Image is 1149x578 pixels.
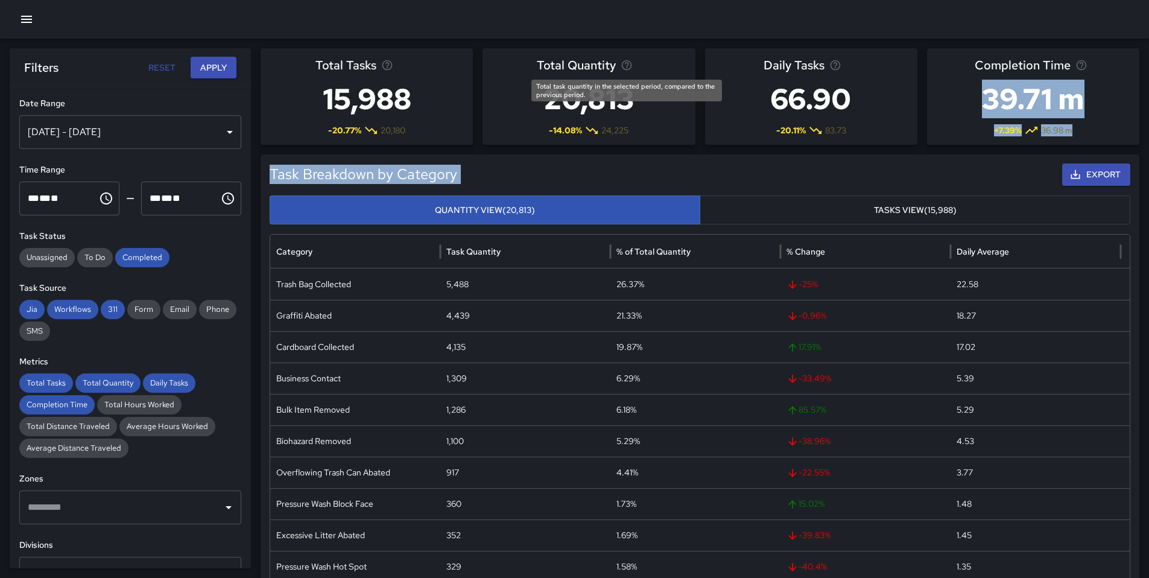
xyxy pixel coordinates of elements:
[127,300,160,319] div: Form
[787,332,945,363] span: 17.91 %
[115,252,169,264] span: Completed
[440,519,610,551] div: 352
[115,248,169,267] div: Completed
[19,442,128,454] span: Average Distance Traveled
[270,331,440,363] div: Cardboard Collected
[994,124,1022,136] span: + 7.39 %
[787,395,945,425] span: 85.57 %
[77,252,113,264] span: To Do
[621,59,633,71] svg: Total task quantity in the selected period, compared to the previous period.
[787,520,945,551] span: -39.83 %
[440,363,610,394] div: 1,309
[94,186,118,211] button: Choose time, selected time is 12:00 AM
[19,115,241,149] div: [DATE] - [DATE]
[381,124,405,136] span: 20,180
[787,489,945,519] span: 15.02 %
[616,246,691,257] div: % of Total Quantity
[381,59,393,71] svg: Total number of tasks in the selected period, compared to the previous period.
[610,425,780,457] div: 5.29%
[610,457,780,488] div: 4.41%
[951,363,1121,394] div: 5.39
[951,394,1121,425] div: 5.29
[764,56,825,75] span: Daily Tasks
[19,539,241,552] h6: Divisions
[19,395,95,414] div: Completion Time
[119,421,215,433] span: Average Hours Worked
[700,195,1130,225] button: Tasks View(15,988)
[601,124,628,136] span: 24,225
[951,425,1121,457] div: 4.53
[270,457,440,488] div: Overflowing Trash Can Abated
[610,331,780,363] div: 19.87%
[19,325,50,337] span: SMS
[199,300,236,319] div: Phone
[19,373,73,393] div: Total Tasks
[191,57,236,79] button: Apply
[270,394,440,425] div: Bulk Item Removed
[440,268,610,300] div: 5,488
[101,303,125,316] span: 311
[19,417,117,436] div: Total Distance Traveled
[19,230,241,243] h6: Task Status
[1062,164,1130,186] button: Export
[531,80,722,101] div: Total task quantity in the selected period, compared to the previous period.
[951,488,1121,519] div: 1.48
[19,97,241,110] h6: Date Range
[163,300,197,319] div: Email
[270,165,914,184] h5: Task Breakdown by Category
[101,300,125,319] div: 311
[549,124,582,136] span: -14.08 %
[776,124,806,136] span: -20.11 %
[19,472,241,486] h6: Zones
[270,488,440,519] div: Pressure Wash Block Face
[75,373,141,393] div: Total Quantity
[19,322,50,341] div: SMS
[19,282,241,295] h6: Task Source
[163,303,197,316] span: Email
[19,303,45,316] span: Jia
[951,519,1121,551] div: 1.45
[829,59,841,71] svg: Average number of tasks per day in the selected period, compared to the previous period.
[19,421,117,433] span: Total Distance Traveled
[440,331,610,363] div: 4,135
[19,399,95,411] span: Completion Time
[975,56,1071,75] span: Completion Time
[270,519,440,551] div: Excessive Litter Abated
[97,399,182,411] span: Total Hours Worked
[173,194,180,203] span: Meridiem
[47,300,98,319] div: Workflows
[77,248,113,267] div: To Do
[537,56,616,75] span: Total Quantity
[787,363,945,394] span: -33.49 %
[143,377,195,389] span: Daily Tasks
[19,439,128,458] div: Average Distance Traveled
[787,269,945,300] span: -25 %
[276,246,312,257] div: Category
[975,75,1092,123] h3: 39.71 m
[440,457,610,488] div: 917
[328,124,361,136] span: -20.77 %
[610,300,780,331] div: 21.33%
[75,377,141,389] span: Total Quantity
[787,457,945,488] span: -22.55 %
[216,186,240,211] button: Choose time, selected time is 11:59 PM
[610,268,780,300] div: 26.37%
[610,394,780,425] div: 6.18%
[270,195,700,225] button: Quantity View(20,813)
[315,56,376,75] span: Total Tasks
[957,246,1009,257] div: Daily Average
[47,303,98,316] span: Workflows
[315,75,419,123] h3: 15,988
[1075,59,1087,71] svg: Average time taken to complete tasks in the selected period, compared to the previous period.
[270,268,440,300] div: Trash Bag Collected
[1041,124,1072,136] span: 36.98 m
[787,246,825,257] div: % Change
[440,488,610,519] div: 360
[270,363,440,394] div: Business Contact
[440,300,610,331] div: 4,439
[610,519,780,551] div: 1.69%
[24,58,59,77] h6: Filters
[199,303,236,316] span: Phone
[143,373,195,393] div: Daily Tasks
[270,300,440,331] div: Graffiti Abated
